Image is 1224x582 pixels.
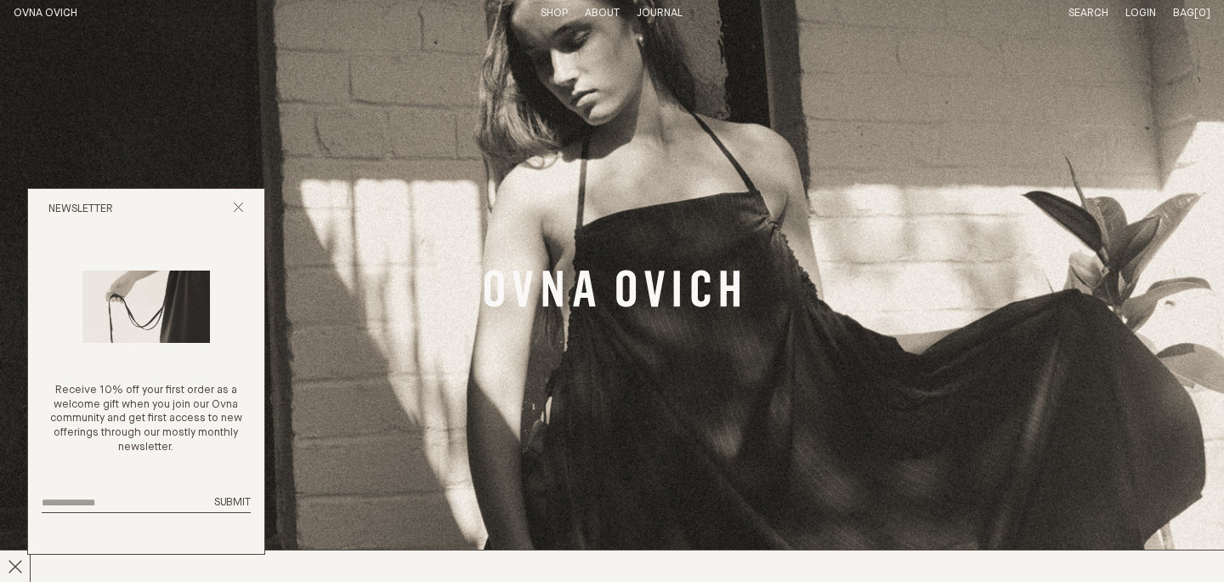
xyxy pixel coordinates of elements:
[14,8,77,19] a: Home
[1173,8,1194,19] span: Bag
[214,496,251,511] button: Submit
[42,384,251,455] p: Receive 10% off your first order as a welcome gift when you join our Ovna community and get first...
[214,497,251,508] span: Submit
[233,202,244,218] button: Close popup
[541,8,568,19] a: Shop
[1194,8,1210,19] span: [0]
[484,270,739,312] a: Banner Link
[48,203,113,217] h2: Newsletter
[585,7,620,21] summary: About
[637,8,683,19] a: Journal
[1068,8,1108,19] a: Search
[1125,8,1156,19] a: Login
